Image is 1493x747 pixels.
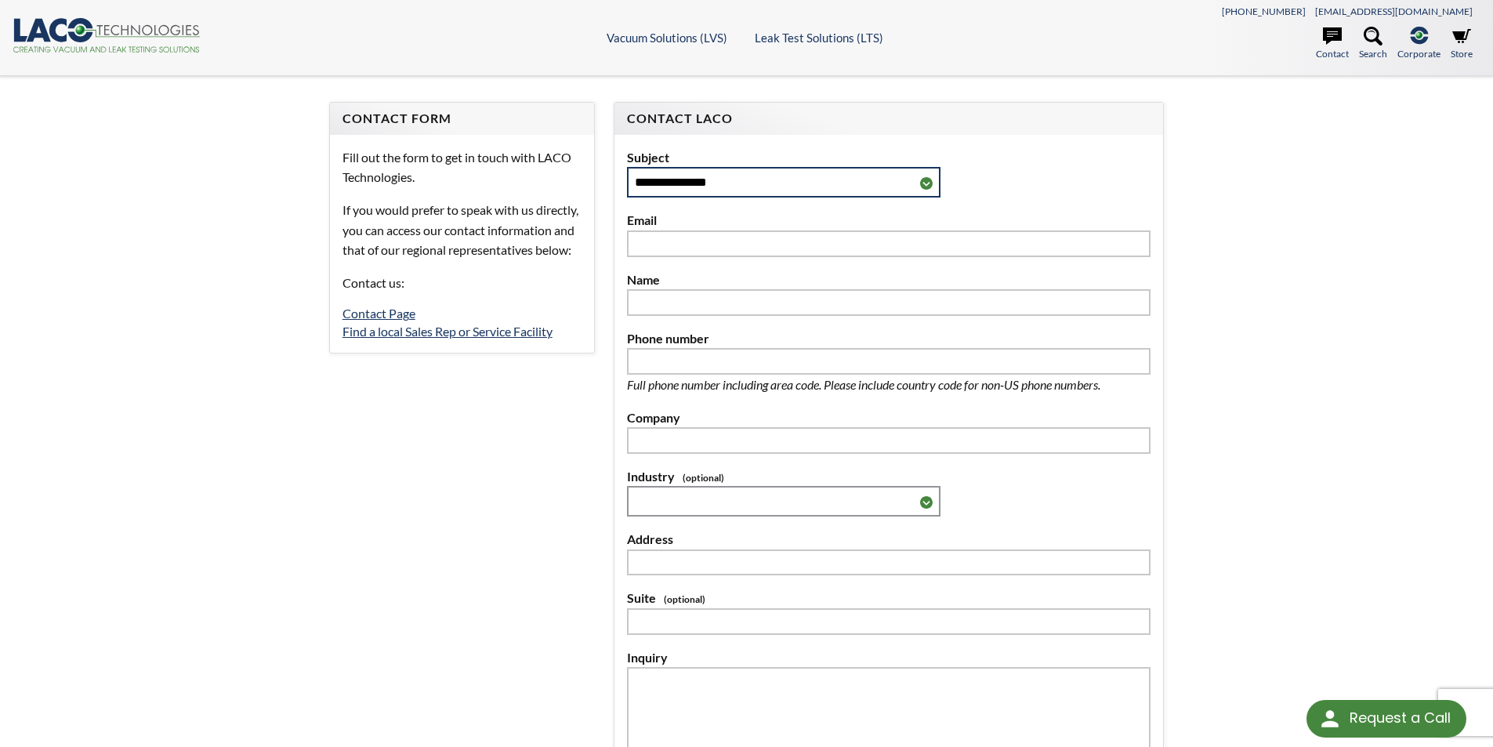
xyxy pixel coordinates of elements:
[1315,5,1473,17] a: [EMAIL_ADDRESS][DOMAIN_NAME]
[342,147,582,187] p: Fill out the form to get in touch with LACO Technologies.
[342,111,582,127] h4: Contact Form
[627,375,1151,395] p: Full phone number including area code. Please include country code for non-US phone numbers.
[1222,5,1306,17] a: [PHONE_NUMBER]
[627,647,1151,668] label: Inquiry
[1359,27,1387,61] a: Search
[627,466,1151,487] label: Industry
[627,270,1151,290] label: Name
[1317,706,1343,731] img: round button
[1350,700,1451,736] div: Request a Call
[342,324,553,339] a: Find a local Sales Rep or Service Facility
[627,588,1151,608] label: Suite
[1397,46,1440,61] span: Corporate
[627,328,1151,349] label: Phone number
[607,31,727,45] a: Vacuum Solutions (LVS)
[627,111,1151,127] h4: Contact LACO
[342,306,415,321] a: Contact Page
[342,273,582,293] p: Contact us:
[627,529,1151,549] label: Address
[755,31,883,45] a: Leak Test Solutions (LTS)
[342,200,582,260] p: If you would prefer to speak with us directly, you can access our contact information and that of...
[1451,27,1473,61] a: Store
[627,147,1151,168] label: Subject
[1316,27,1349,61] a: Contact
[1306,700,1466,738] div: Request a Call
[627,210,1151,230] label: Email
[627,408,1151,428] label: Company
